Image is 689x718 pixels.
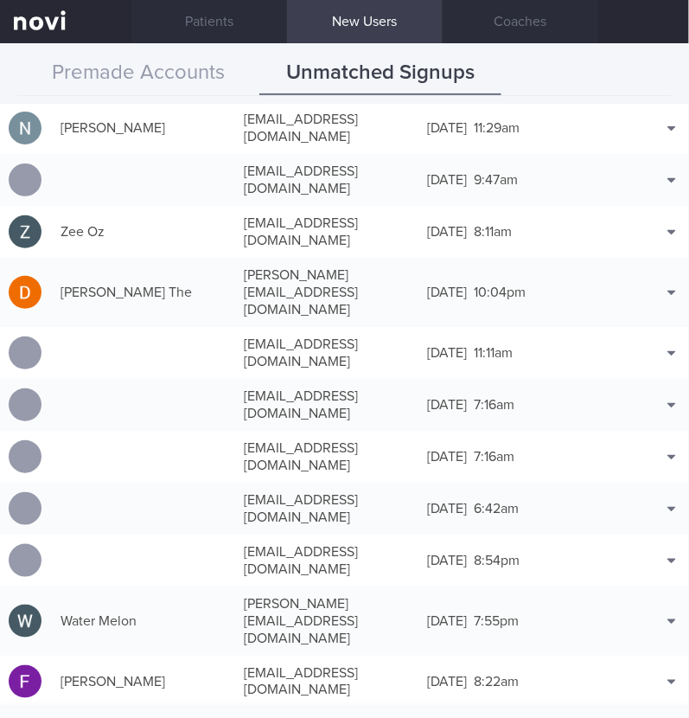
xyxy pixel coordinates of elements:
div: Water Melon [52,604,235,638]
span: [DATE] [428,614,468,628]
span: 8:11am [475,225,513,239]
div: [EMAIL_ADDRESS][DOMAIN_NAME] [235,206,418,258]
div: [PERSON_NAME][EMAIL_ADDRESS][DOMAIN_NAME] [235,587,418,656]
span: [DATE] [428,554,468,567]
div: [PERSON_NAME] [52,664,235,699]
span: 7:16am [475,450,515,464]
span: 10:04pm [475,285,526,299]
button: Premade Accounts [17,52,259,95]
span: 8:54pm [475,554,520,567]
span: [DATE] [428,121,468,135]
span: [DATE] [428,346,468,360]
div: [PERSON_NAME] [52,111,235,145]
div: [PERSON_NAME][EMAIL_ADDRESS][DOMAIN_NAME] [235,258,418,327]
span: [DATE] [428,173,468,187]
span: [DATE] [428,675,468,689]
div: [EMAIL_ADDRESS][DOMAIN_NAME] [235,327,418,379]
span: [DATE] [428,225,468,239]
div: [EMAIL_ADDRESS][DOMAIN_NAME] [235,535,418,587]
button: Unmatched Signups [259,52,501,95]
div: [EMAIL_ADDRESS][DOMAIN_NAME] [235,379,418,431]
span: 9:47am [475,173,519,187]
span: [DATE] [428,398,468,412]
div: [EMAIL_ADDRESS][DOMAIN_NAME] [235,102,418,154]
span: 11:29am [475,121,520,135]
div: [EMAIL_ADDRESS][DOMAIN_NAME] [235,154,418,206]
span: 7:55pm [475,614,520,628]
div: [PERSON_NAME] The [52,275,235,310]
span: 6:42am [475,502,520,516]
div: [EMAIL_ADDRESS][DOMAIN_NAME] [235,656,418,708]
div: [EMAIL_ADDRESS][DOMAIN_NAME] [235,483,418,535]
span: 8:22am [475,675,520,689]
div: Zee Oz [52,215,235,249]
span: [DATE] [428,285,468,299]
span: [DATE] [428,450,468,464]
span: [DATE] [428,502,468,516]
div: [EMAIL_ADDRESS][DOMAIN_NAME] [235,431,418,483]
span: 11:11am [475,346,514,360]
span: 7:16am [475,398,515,412]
